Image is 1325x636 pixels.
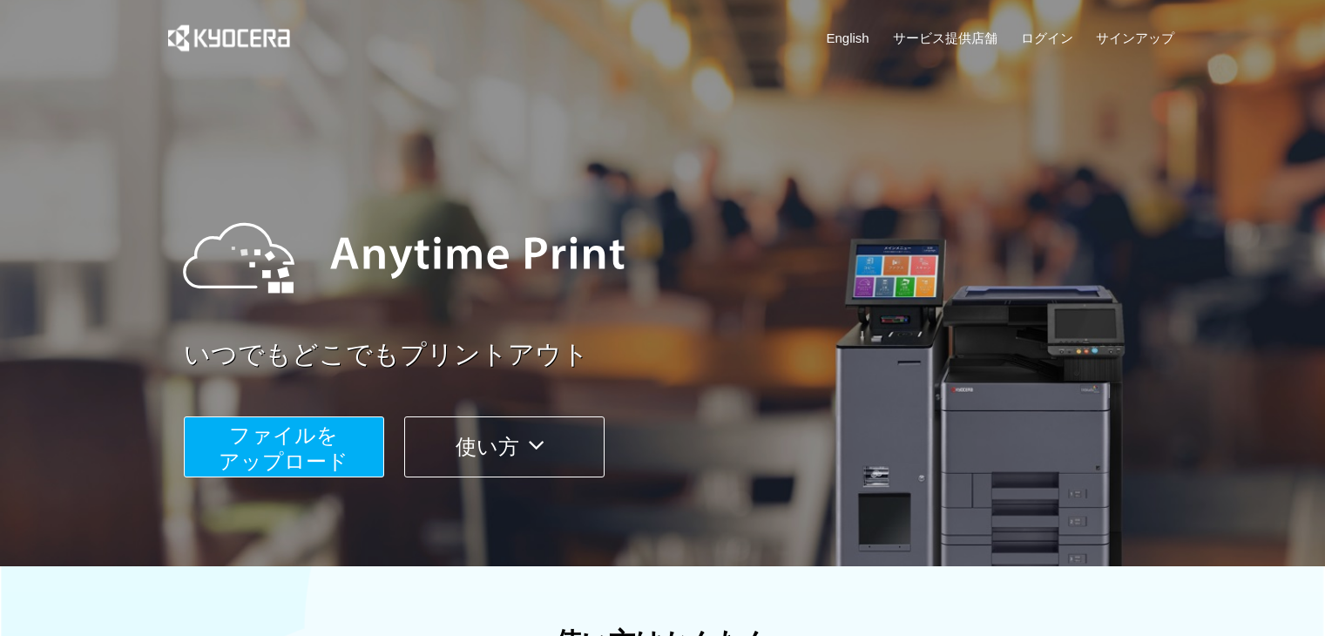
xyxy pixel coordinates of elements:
[1021,29,1073,47] a: ログイン
[1096,29,1174,47] a: サインアップ
[404,416,605,477] button: 使い方
[893,29,997,47] a: サービス提供店舗
[219,423,348,473] span: ファイルを ​​アップロード
[184,336,1186,374] a: いつでもどこでもプリントアウト
[184,416,384,477] button: ファイルを​​アップロード
[827,29,869,47] a: English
